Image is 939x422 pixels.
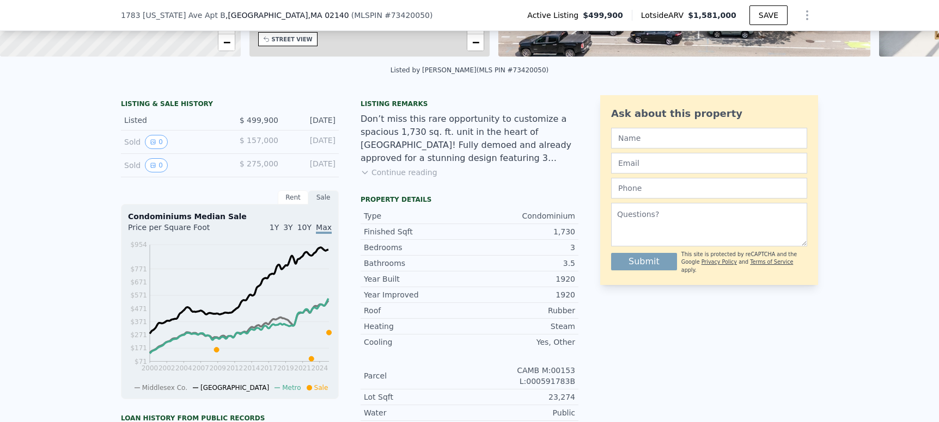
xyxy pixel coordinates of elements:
div: Type [364,210,469,221]
div: Rubber [469,305,575,316]
div: Lot Sqft [364,392,469,402]
div: Property details [361,195,578,204]
div: Finished Sqft [364,226,469,237]
tspan: $171 [130,344,147,352]
div: Sale [308,190,339,204]
tspan: $71 [135,358,147,365]
div: 1920 [469,274,575,284]
div: Bedrooms [364,242,469,253]
div: Price per Square Foot [128,222,230,239]
button: View historical data [145,158,168,172]
button: View historical data [145,135,168,149]
input: Phone [611,178,807,198]
button: Show Options [796,4,818,26]
div: Rent [278,190,308,204]
div: Water [364,407,469,418]
tspan: $371 [130,318,147,326]
span: − [223,35,230,49]
div: Sold [124,158,221,172]
tspan: 2014 [243,364,260,372]
div: 1,730 [469,226,575,237]
div: Bathrooms [364,258,469,269]
span: Sale [314,384,328,392]
tspan: $954 [130,241,147,249]
div: Year Improved [364,289,469,300]
a: Zoom out [218,34,235,51]
input: Name [611,128,807,148]
span: , [GEOGRAPHIC_DATA] [225,10,349,21]
div: 23,274 [469,392,575,402]
div: Cooling [364,337,469,347]
div: Public [469,407,575,418]
tspan: 2004 [175,364,192,372]
div: 1920 [469,289,575,300]
div: 3.5 [469,258,575,269]
tspan: 2024 [312,364,328,372]
div: STREET VIEW [272,35,313,44]
span: $1,581,000 [688,11,736,20]
div: CAMB M:00153 L:000591783B [469,365,575,387]
tspan: 2002 [158,364,175,372]
div: Listed by [PERSON_NAME] (MLS PIN #73420050) [391,66,549,74]
span: − [472,35,479,49]
div: Sold [124,135,221,149]
div: ( ) [351,10,433,21]
div: 3 [469,242,575,253]
div: Condominiums Median Sale [128,211,332,222]
div: LISTING & SALE HISTORY [121,100,339,110]
span: [GEOGRAPHIC_DATA] [200,384,269,392]
div: Yes, Other [469,337,575,347]
a: Privacy Policy [702,259,737,265]
span: $ 499,900 [240,116,278,125]
div: [DATE] [287,158,336,172]
tspan: 2017 [260,364,277,372]
tspan: 2007 [192,364,209,372]
span: 3Y [283,223,292,232]
span: MLSPIN [354,11,382,20]
div: Year Built [364,274,469,284]
div: [DATE] [287,115,336,126]
tspan: 2021 [294,364,311,372]
span: $ 275,000 [240,159,278,168]
tspan: 2009 [209,364,226,372]
tspan: $271 [130,331,147,339]
button: Submit [611,253,677,270]
button: SAVE [749,5,788,25]
div: Roof [364,305,469,316]
span: 1Y [270,223,279,232]
input: Email [611,153,807,173]
span: , MA 02140 [308,11,349,20]
span: # 73420050 [385,11,430,20]
a: Zoom out [467,34,484,51]
div: Listing remarks [361,100,578,108]
tspan: $771 [130,265,147,273]
div: Ask about this property [611,106,807,121]
span: 10Y [297,223,312,232]
div: Heating [364,321,469,332]
tspan: 2012 [227,364,243,372]
tspan: 2019 [277,364,294,372]
tspan: 2000 [142,364,158,372]
span: Middlesex Co. [142,384,187,392]
div: This site is protected by reCAPTCHA and the Google and apply. [681,251,807,274]
span: $ 157,000 [240,136,278,145]
div: Don’t miss this rare opportunity to customize a spacious 1,730 sq. ft. unit in the heart of [GEOG... [361,113,578,165]
tspan: $471 [130,305,147,313]
div: Condominium [469,210,575,221]
a: Terms of Service [750,259,793,265]
div: Listed [124,115,221,126]
span: $499,900 [583,10,623,21]
tspan: $671 [130,278,147,286]
div: [DATE] [287,135,336,149]
span: Max [316,223,332,234]
div: Parcel [364,370,469,381]
span: 1783 [US_STATE] Ave Apt B [121,10,225,21]
tspan: $571 [130,291,147,299]
div: Steam [469,321,575,332]
span: Lotside ARV [641,10,688,21]
span: Active Listing [527,10,583,21]
button: Continue reading [361,167,437,178]
span: Metro [282,384,301,392]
